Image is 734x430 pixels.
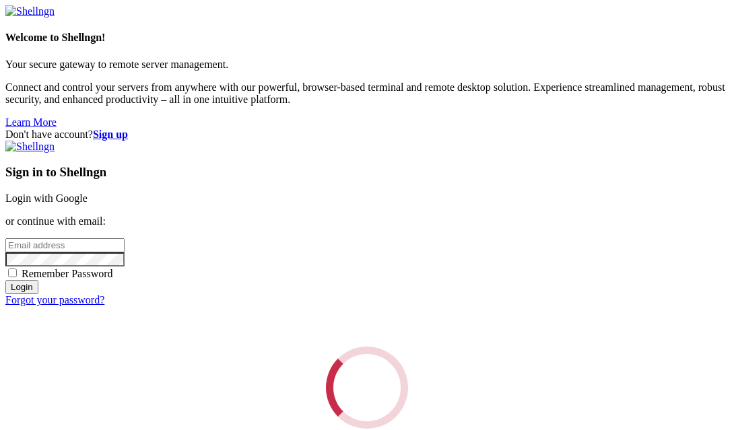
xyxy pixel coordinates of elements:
input: Remember Password [8,268,17,277]
a: Learn More [5,116,57,128]
input: Login [5,280,38,294]
h3: Sign in to Shellngn [5,165,729,180]
span: Remember Password [22,268,113,279]
h4: Welcome to Shellngn! [5,32,729,44]
a: Login with Google [5,192,88,204]
p: or continue with email: [5,215,729,227]
p: Your secure gateway to remote server management. [5,59,729,71]
a: Sign up [93,129,128,140]
input: Email address [5,238,125,252]
img: Shellngn [5,5,55,17]
a: Forgot your password? [5,294,104,306]
div: Don't have account? [5,129,729,141]
img: Shellngn [5,141,55,153]
p: Connect and control your servers from anywhere with our powerful, browser-based terminal and remo... [5,81,729,106]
